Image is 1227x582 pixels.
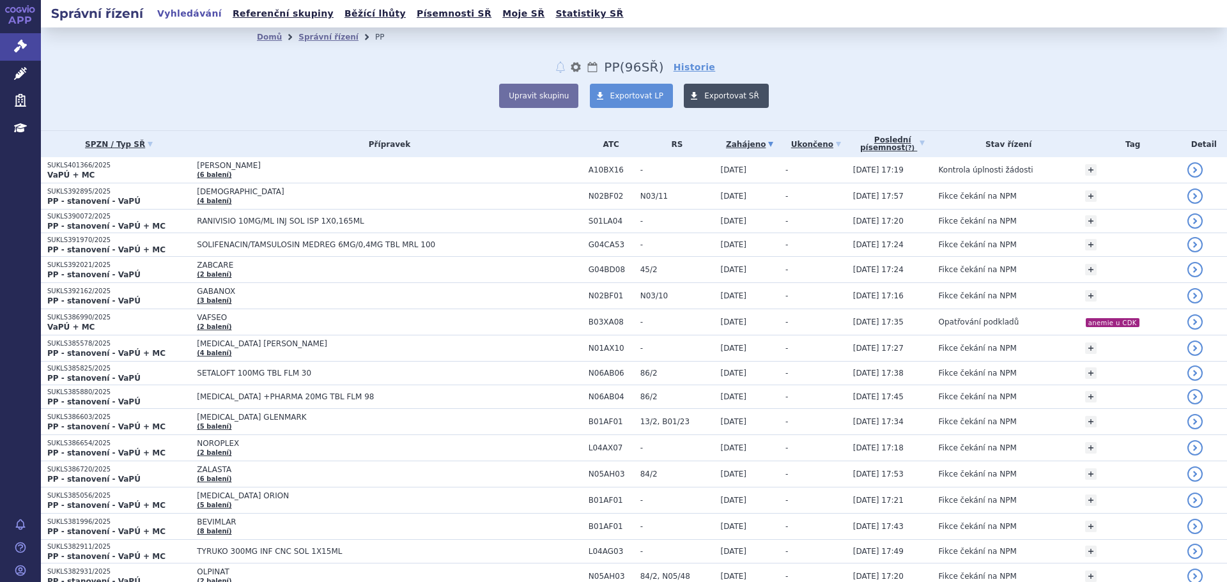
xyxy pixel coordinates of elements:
span: 86/2 [640,369,714,378]
span: [DATE] [720,547,746,556]
th: Přípravek [190,131,582,157]
span: L04AG03 [589,547,634,556]
span: [DATE] 17:27 [853,344,904,353]
p: SUKLS392162/2025 [47,287,190,296]
a: detail [1187,314,1203,330]
strong: PP - stanovení - VaPÚ [47,397,141,406]
a: + [1085,239,1097,250]
span: GABANOX [197,287,516,296]
span: SOLIFENACIN/TAMSULOSIN MEDREG 6MG/0,4MG TBL MRL 100 [197,240,516,249]
span: Fikce čekání na NPM [939,192,1017,201]
span: Fikce čekání na NPM [939,369,1017,378]
span: G04BD08 [589,265,634,274]
a: + [1085,164,1097,176]
span: N02BF02 [589,192,634,201]
p: SUKLS392021/2025 [47,261,190,270]
span: 96 [625,59,642,75]
span: ( SŘ) [620,59,664,75]
span: - [640,318,714,326]
p: SUKLS382911/2025 [47,542,190,551]
span: [DATE] 17:24 [853,240,904,249]
a: + [1085,521,1097,532]
span: 13/2, B01/23 [640,417,714,426]
a: (5 balení) [197,423,231,430]
span: N05AH03 [589,572,634,581]
span: N06AB06 [589,369,634,378]
a: + [1085,190,1097,202]
span: - [640,443,714,452]
span: N02BF01 [589,291,634,300]
span: [DATE] [720,572,746,581]
a: detail [1187,466,1203,482]
span: [DATE] 17:57 [853,192,904,201]
p: SUKLS386654/2025 [47,439,190,448]
span: - [785,192,788,201]
strong: PP - stanovení - VaPÚ + MC [47,245,166,254]
span: [DATE] 17:21 [853,496,904,505]
span: RANIVISIO 10MG/ML INJ SOL ISP 1X0,165ML [197,217,516,226]
strong: PP - stanovení - VaPÚ + MC [47,349,166,358]
strong: PP - stanovení - VaPÚ + MC [47,501,166,510]
span: - [785,265,788,274]
span: N01AX10 [589,344,634,353]
span: B01AF01 [589,522,634,531]
a: Exportovat SŘ [684,84,769,108]
a: (2 balení) [197,449,231,456]
span: [DATE] [720,192,746,201]
span: - [785,240,788,249]
span: N06AB04 [589,392,634,401]
span: [DATE] [720,344,746,353]
a: detail [1187,519,1203,534]
span: Fikce čekání na NPM [939,240,1017,249]
strong: PP - stanovení - VaPÚ [47,475,141,484]
span: [MEDICAL_DATA] GLENMARK [197,413,516,422]
span: Fikce čekání na NPM [939,417,1017,426]
strong: PP - stanovení - VaPÚ [47,374,141,383]
a: Domů [257,33,282,42]
a: + [1085,494,1097,506]
a: detail [1187,365,1203,381]
a: detail [1187,213,1203,229]
p: SUKLS386603/2025 [47,413,190,422]
a: + [1085,367,1097,379]
abbr: (?) [905,144,914,152]
a: Statistiky SŘ [552,5,627,22]
a: detail [1187,288,1203,303]
span: - [640,344,714,353]
a: detail [1187,544,1203,559]
span: - [640,165,714,174]
span: [PERSON_NAME] [197,161,516,170]
a: detail [1187,162,1203,178]
span: B01AF01 [589,417,634,426]
p: SUKLS385825/2025 [47,364,190,373]
span: G04CA53 [589,240,634,249]
span: N05AH03 [589,470,634,479]
th: Tag [1079,131,1181,157]
span: Kontrola úplnosti žádosti [939,165,1033,174]
span: [DATE] [720,291,746,300]
a: Běžící lhůty [341,5,410,22]
button: nastavení [569,59,582,75]
span: [DATE] [720,265,746,274]
span: Fikce čekání na NPM [939,291,1017,300]
a: detail [1187,188,1203,204]
p: SUKLS401366/2025 [47,161,190,170]
span: [DATE] [720,217,746,226]
span: Fikce čekání na NPM [939,344,1017,353]
span: - [640,547,714,556]
a: SPZN / Typ SŘ [47,135,190,153]
span: - [785,522,788,531]
span: [MEDICAL_DATA] +PHARMA 20MG TBL FLM 98 [197,392,516,401]
a: (3 balení) [197,297,231,304]
span: NOROPLEX [197,439,516,448]
span: 84/2 [640,470,714,479]
a: + [1085,290,1097,302]
span: [DATE] [720,318,746,326]
span: A10BX16 [589,165,634,174]
a: Lhůty [586,59,599,75]
span: [DATE] [720,417,746,426]
span: [DATE] [720,470,746,479]
span: [DATE] 17:34 [853,417,904,426]
th: Detail [1181,131,1227,157]
span: [DATE] 17:24 [853,265,904,274]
